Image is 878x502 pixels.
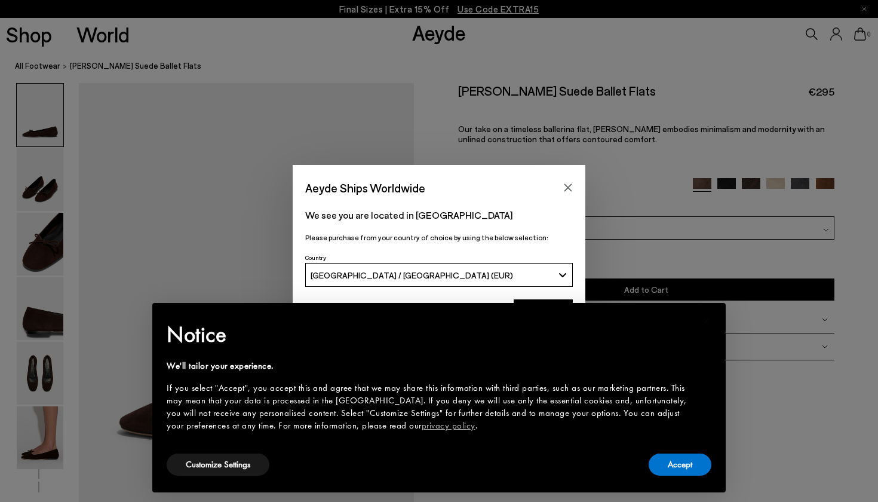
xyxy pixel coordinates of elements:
p: Please purchase from your country of choice by using the below selection: [305,232,573,243]
div: We'll tailor your experience. [167,360,692,372]
span: Aeyde Ships Worldwide [305,177,425,198]
span: [GEOGRAPHIC_DATA] / [GEOGRAPHIC_DATA] (EUR) [311,270,513,280]
button: Customize Settings [167,454,269,476]
p: We see you are located in [GEOGRAPHIC_DATA] [305,208,573,222]
a: privacy policy [422,420,475,431]
h2: Notice [167,319,692,350]
span: × [703,311,711,330]
div: If you select "Accept", you accept this and agree that we may share this information with third p... [167,382,692,432]
button: Close this notice [692,307,721,335]
button: Accept [649,454,711,476]
button: Close [559,179,577,197]
span: Country [305,254,326,261]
